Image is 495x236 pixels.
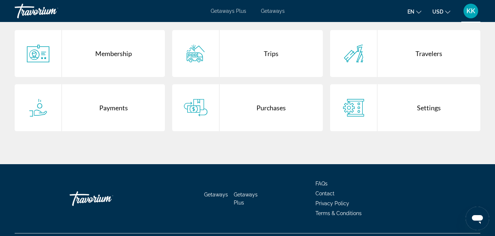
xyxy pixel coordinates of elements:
[261,8,285,14] a: Getaways
[407,6,421,17] button: Change language
[15,30,165,77] a: Membership
[62,84,165,131] div: Payments
[219,30,322,77] div: Trips
[407,9,414,15] span: en
[15,1,88,21] a: Travorium
[315,181,328,187] a: FAQs
[466,7,475,15] span: KK
[377,30,480,77] div: Travelers
[172,30,322,77] a: Trips
[172,84,322,131] a: Purchases
[432,9,443,15] span: USD
[466,207,489,230] iframe: Button to launch messaging window
[377,84,480,131] div: Settings
[15,84,165,131] a: Payments
[62,30,165,77] div: Membership
[204,192,228,198] a: Getaways
[234,192,258,206] a: Getaways Plus
[70,188,143,210] a: Go Home
[330,30,480,77] a: Travelers
[330,84,480,131] a: Settings
[461,3,480,19] button: User Menu
[211,8,246,14] a: Getaways Plus
[315,191,335,196] a: Contact
[315,210,362,216] a: Terms & Conditions
[219,84,322,131] div: Purchases
[315,200,349,206] a: Privacy Policy
[432,6,450,17] button: Change currency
